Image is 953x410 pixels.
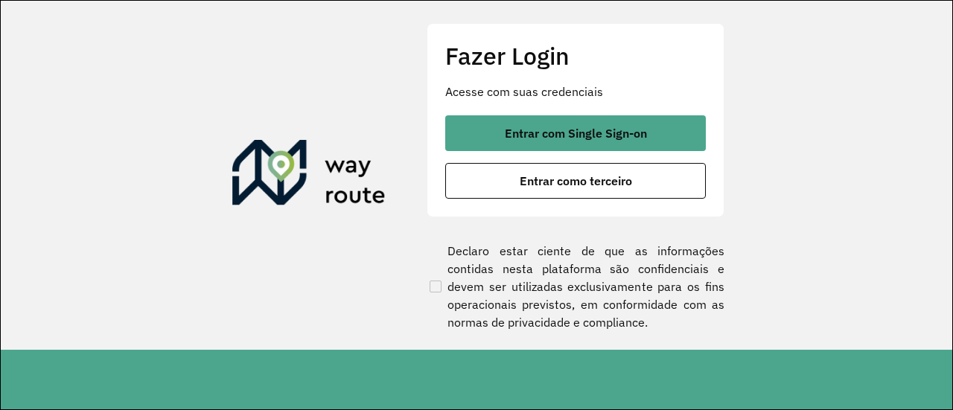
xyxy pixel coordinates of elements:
h2: Fazer Login [445,42,706,70]
button: button [445,163,706,199]
span: Entrar como terceiro [520,175,632,187]
img: Roteirizador AmbevTech [232,140,386,211]
span: Entrar com Single Sign-on [505,127,647,139]
label: Declaro estar ciente de que as informações contidas nesta plataforma são confidenciais e devem se... [427,242,724,331]
button: button [445,115,706,151]
p: Acesse com suas credenciais [445,83,706,100]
